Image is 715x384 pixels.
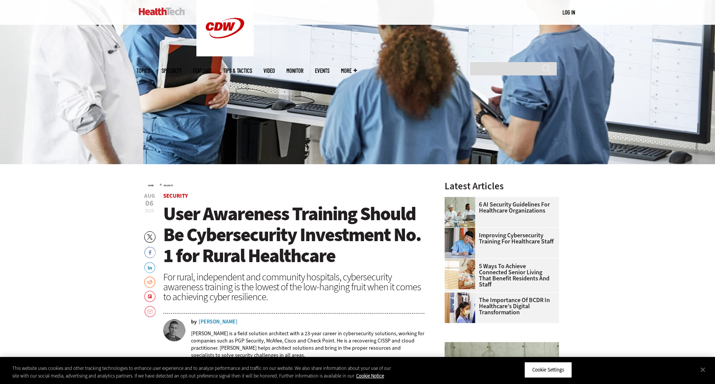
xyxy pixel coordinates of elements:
a: Doctors meeting in the office [445,197,479,203]
a: Features [193,68,212,74]
a: Home [148,184,154,187]
a: Tips & Tactics [223,68,252,74]
span: 2025 [145,208,154,214]
span: User Awareness Training Should Be Cybersecurity Investment No. 1 for Rural Healthcare [163,201,421,268]
span: Specialty [162,68,182,74]
a: [PERSON_NAME] [199,319,238,325]
div: » [148,181,425,187]
a: 5 Ways to Achieve Connected Senior Living That Benefit Residents and Staff [445,263,554,288]
a: Networking Solutions for Senior Living [445,259,479,265]
a: nurse studying on computer [445,228,479,234]
img: Doctors meeting in the office [445,197,475,227]
p: [PERSON_NAME] is a field solution architect with a 23-year career in cybersecurity solutions, wor... [191,330,425,359]
a: Video [264,68,275,74]
a: Events [315,68,329,74]
a: Log in [562,9,575,16]
a: Security [163,192,188,200]
img: Doctors reviewing tablet [445,293,475,323]
span: More [341,68,357,74]
a: MonITor [286,68,304,74]
img: nurse studying on computer [445,228,475,258]
h3: Latest Articles [445,181,559,191]
img: Networking Solutions for Senior Living [445,259,475,289]
img: Home [139,8,185,15]
span: Aug [144,193,155,199]
a: 6 AI Security Guidelines for Healthcare Organizations [445,202,554,214]
a: Doctors reviewing tablet [445,293,479,299]
img: Eric Marchewitz [163,319,185,341]
a: CDW [196,50,254,58]
span: 06 [144,200,155,207]
div: This website uses cookies and other tracking technologies to enhance user experience and to analy... [12,365,393,379]
a: The Importance of BCDR in Healthcare’s Digital Transformation [445,297,554,315]
div: User menu [562,8,575,16]
button: Cookie Settings [524,362,572,378]
a: Security [164,184,173,187]
a: Improving Cybersecurity Training for Healthcare Staff [445,232,554,245]
div: For rural, independent and community hospitals, cybersecurity awareness training is the lowest of... [163,272,425,302]
span: by [191,319,197,325]
span: Topics [137,68,150,74]
a: More information about your privacy [356,373,384,379]
button: Close [694,361,711,378]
